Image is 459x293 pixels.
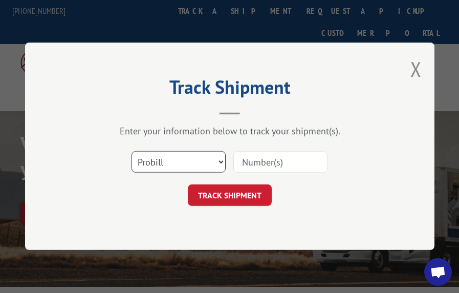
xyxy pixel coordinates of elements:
[410,55,422,82] button: Close modal
[188,185,272,206] button: TRACK SHIPMENT
[76,125,383,137] div: Enter your information below to track your shipment(s).
[424,258,452,286] div: Open chat
[76,80,383,99] h2: Track Shipment
[233,152,327,173] input: Number(s)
